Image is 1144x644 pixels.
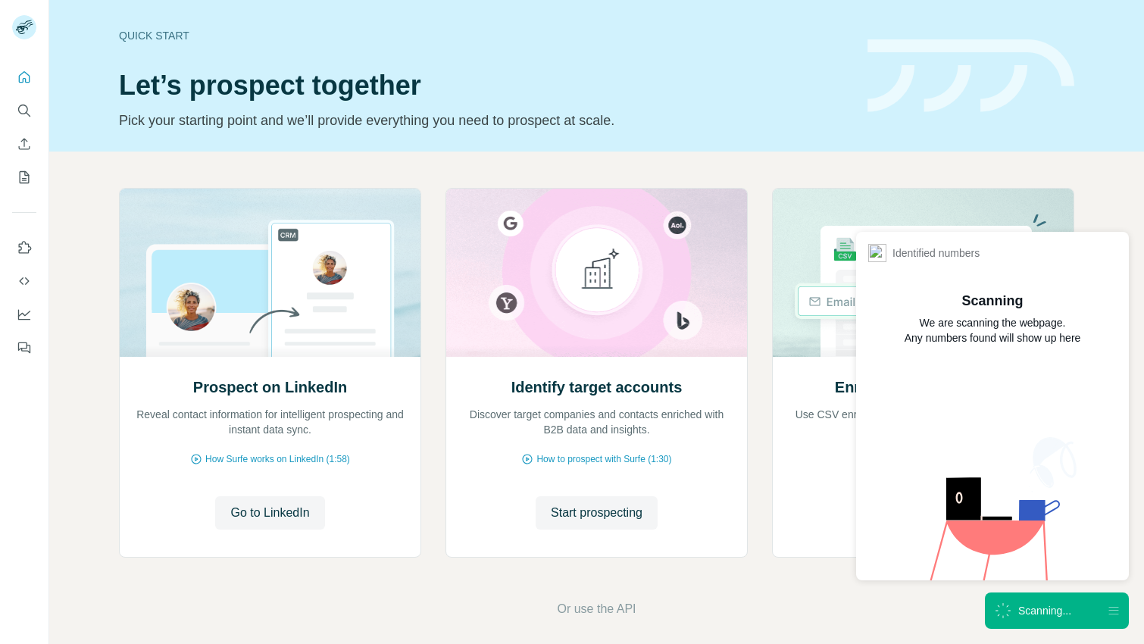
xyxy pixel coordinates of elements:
img: Enrich your contact lists [772,189,1074,357]
span: Start prospecting [551,504,642,522]
button: Or use the API [557,600,636,618]
button: Go to LinkedIn [215,496,324,530]
p: Use CSV enrichment to confirm you are using the best data available. [788,407,1058,437]
img: Prospect on LinkedIn [119,189,421,357]
span: Go to LinkedIn [230,504,309,522]
button: My lists [12,164,36,191]
button: Use Surfe on LinkedIn [12,234,36,261]
button: Feedback [12,334,36,361]
img: Identify target accounts [445,189,748,357]
button: Search [12,97,36,124]
h2: Prospect on LinkedIn [193,377,347,398]
h1: Let’s prospect together [119,70,849,101]
h2: Enrich your contact lists [835,377,1011,398]
h2: Identify target accounts [511,377,683,398]
p: Reveal contact information for intelligent prospecting and instant data sync. [135,407,405,437]
span: How to prospect with Surfe (1:30) [536,452,671,466]
span: How Surfe works on LinkedIn (1:58) [205,452,350,466]
button: Use Surfe API [12,267,36,295]
img: banner [867,39,1074,113]
button: Dashboard [12,301,36,328]
button: Enrich CSV [12,130,36,158]
button: Quick start [12,64,36,91]
div: Quick start [119,28,849,43]
button: Start prospecting [536,496,658,530]
p: Pick your starting point and we’ll provide everything you need to prospect at scale. [119,110,849,131]
p: Discover target companies and contacts enriched with B2B data and insights. [461,407,732,437]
